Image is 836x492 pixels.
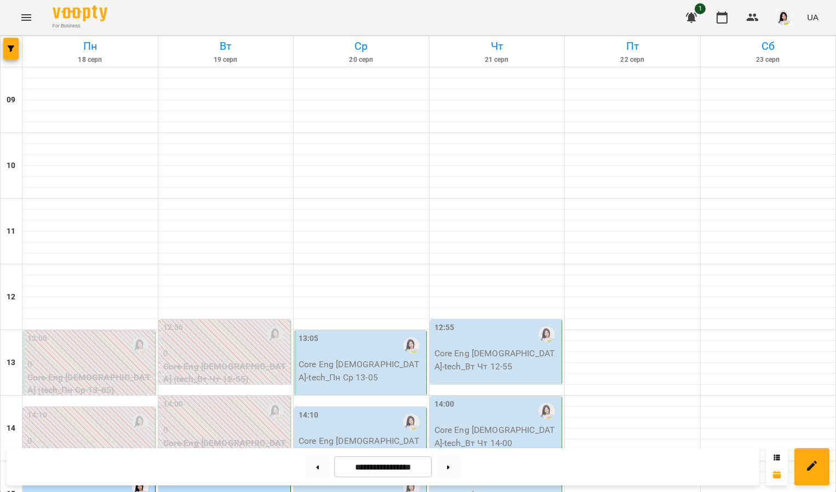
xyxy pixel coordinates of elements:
[160,55,292,65] h6: 19 серп
[434,398,455,410] label: 14:00
[403,337,420,354] img: Новицька Ольга Ігорівна
[27,333,48,345] label: 13:05
[702,55,834,65] h6: 23 серп
[539,403,555,419] img: Новицька Ольга Ігорівна
[53,5,107,21] img: Voopty Logo
[267,403,284,419] img: Новицька Ольга Ігорівна
[163,347,289,360] p: 0
[132,414,148,430] img: Новицька Ольга Ігорівна
[776,10,792,25] img: 2db0e6d87653b6f793ba04c219ce5204.jpg
[7,225,15,238] h6: 11
[434,424,560,449] p: Core Eng [DEMOGRAPHIC_DATA] - tech_Вт Чт 14-00
[27,358,153,371] p: 0
[163,424,289,437] p: 0
[431,55,563,65] h6: 21 серп
[132,337,148,354] img: Новицька Ольга Ігорівна
[7,94,15,106] h6: 09
[434,347,560,373] p: Core Eng [DEMOGRAPHIC_DATA] - tech_Вт Чт 12-55
[295,38,427,55] h6: Ср
[295,55,427,65] h6: 20 серп
[160,38,292,55] h6: Вт
[7,357,15,369] h6: 13
[434,322,455,334] label: 12:55
[566,55,698,65] h6: 22 серп
[24,55,156,65] h6: 18 серп
[53,22,107,30] span: For Business
[807,11,818,23] span: UA
[27,409,48,421] label: 14:10
[299,409,319,421] label: 14:10
[539,326,555,343] img: Новицька Ольга Ігорівна
[163,360,289,386] p: Core Eng [DEMOGRAPHIC_DATA] (tech_Вт Чт 12-55)
[803,7,823,27] button: UA
[403,414,420,430] img: Новицька Ольга Ігорівна
[267,326,284,343] img: Новицька Ольга Ігорівна
[7,160,15,172] h6: 10
[299,435,424,460] p: Core Eng [DEMOGRAPHIC_DATA] - tech_Пн Ср 14-10
[24,38,156,55] h6: Пн
[163,398,184,410] label: 14:00
[27,371,153,397] p: Core Eng [DEMOGRAPHIC_DATA] (tech_Пн Ср 13-05)
[7,291,15,303] h6: 12
[163,322,184,334] label: 12:55
[27,435,153,448] p: 0
[13,4,39,31] button: Menu
[431,38,563,55] h6: Чт
[299,358,424,384] p: Core Eng [DEMOGRAPHIC_DATA] - tech_Пн Ср 13-05
[7,422,15,435] h6: 14
[702,38,834,55] h6: Сб
[566,38,698,55] h6: Пт
[299,333,319,345] label: 13:05
[163,437,289,462] p: Core Eng [DEMOGRAPHIC_DATA] (tech_Вт Чт 14-00)
[695,3,706,14] span: 1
